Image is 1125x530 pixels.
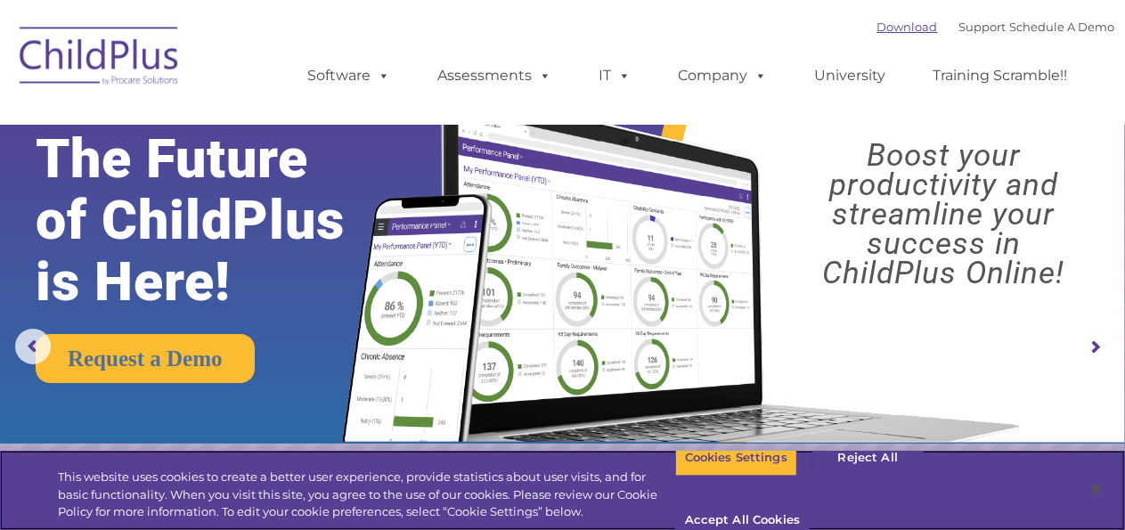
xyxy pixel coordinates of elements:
a: Software [290,58,409,94]
a: Training Scramble!! [916,58,1086,94]
a: Company [661,58,786,94]
a: Assessments [420,58,570,94]
img: ChildPlus by Procare Solutions [11,14,189,103]
button: Close [1077,469,1116,509]
a: IT [582,58,649,94]
a: University [797,58,904,94]
span: Last name [248,118,302,131]
font: | [877,20,1115,34]
div: This website uses cookies to create a better user experience, provide statistics about user visit... [58,469,675,521]
a: Support [959,20,1007,34]
rs-layer: Boost your productivity and streamline your success in ChildPlus Online! [777,141,1111,288]
button: Cookies Settings [675,439,797,477]
a: Schedule A Demo [1010,20,1115,34]
button: Reject All [812,439,924,477]
span: Phone number [248,191,323,204]
a: Request a Demo [36,334,255,383]
a: Download [877,20,938,34]
rs-layer: The Future of ChildPlus is Here! [36,128,395,313]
